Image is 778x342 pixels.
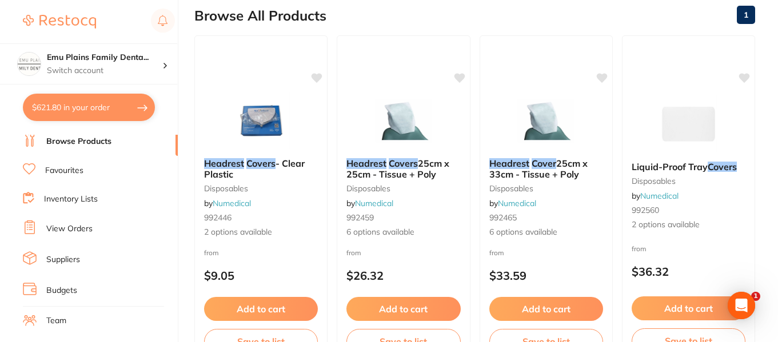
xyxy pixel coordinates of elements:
[213,198,251,208] a: Numedical
[346,297,460,321] button: Add to cart
[46,285,77,296] a: Budgets
[224,92,298,149] img: Headrest Covers - Clear Plastic
[346,212,374,223] span: 992459
[632,161,708,172] span: Liquid-Proof Tray
[489,198,536,208] span: by
[346,198,393,208] span: by
[489,158,603,179] b: Headrest Cover 25cm x 33cm - Tissue + Poly
[204,248,219,257] span: from
[632,244,647,253] span: from
[489,158,588,179] span: 25cm x 33cm - Tissue + Poly
[204,212,232,223] span: 992446
[246,158,276,169] em: Covers
[632,219,745,231] span: 2 options available
[632,191,679,201] span: by
[346,158,386,169] em: Headrest
[204,198,251,208] span: by
[47,52,162,63] h4: Emu Plains Family Dental
[651,95,725,152] img: Liquid-Proof Tray Covers
[204,184,318,193] small: disposables
[632,176,745,186] small: disposables
[489,184,603,193] small: disposables
[366,92,441,149] img: Headrest Covers 25cm x 25cm - Tissue + Poly
[489,297,603,321] button: Add to cart
[46,136,111,147] a: Browse Products
[737,3,755,26] a: 1
[346,227,460,238] span: 6 options available
[632,265,745,278] p: $36.32
[47,65,162,77] p: Switch account
[355,198,393,208] a: Numedical
[728,292,755,319] div: Open Intercom Messenger
[204,158,244,169] em: Headrest
[46,223,93,235] a: View Orders
[346,184,460,193] small: disposables
[46,254,80,265] a: Suppliers
[489,269,603,282] p: $33.59
[346,158,449,179] span: 25cm x 25cm - Tissue + Poly
[640,191,679,201] a: Numedical
[489,158,529,169] em: Headrest
[23,15,96,29] img: Restocq Logo
[346,269,460,282] p: $26.32
[632,162,745,172] b: Liquid-Proof Tray Covers
[23,9,96,35] a: Restocq Logo
[346,248,361,257] span: from
[23,94,155,121] button: $621.80 in your order
[194,8,326,24] h2: Browse All Products
[532,158,556,169] em: Cover
[489,212,517,223] span: 992465
[708,161,737,172] em: Covers
[44,194,98,205] a: Inventory Lists
[204,158,305,179] span: - Clear Plastic
[204,158,318,179] b: Headrest Covers - Clear Plastic
[204,297,318,321] button: Add to cart
[632,205,659,215] span: 992560
[509,92,583,149] img: Headrest Cover 25cm x 33cm - Tissue + Poly
[204,227,318,238] span: 2 options available
[346,158,460,179] b: Headrest Covers 25cm x 25cm - Tissue + Poly
[751,292,760,301] span: 1
[46,315,66,327] a: Team
[45,165,83,176] a: Favourites
[632,296,745,320] button: Add to cart
[204,269,318,282] p: $9.05
[498,198,536,208] a: Numedical
[489,248,504,257] span: from
[18,53,41,75] img: Emu Plains Family Dental
[489,227,603,238] span: 6 options available
[389,158,418,169] em: Covers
